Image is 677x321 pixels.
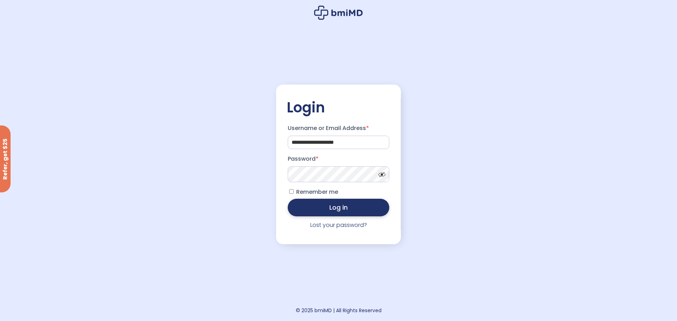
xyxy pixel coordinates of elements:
span: Remember me [296,188,338,196]
a: Lost your password? [310,221,367,229]
div: © 2025 bmiMD | All Rights Reserved [296,305,382,315]
label: Password [288,153,389,165]
input: Remember me [289,189,294,194]
h2: Login [287,99,390,116]
label: Username or Email Address [288,123,389,134]
button: Log in [288,199,389,216]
